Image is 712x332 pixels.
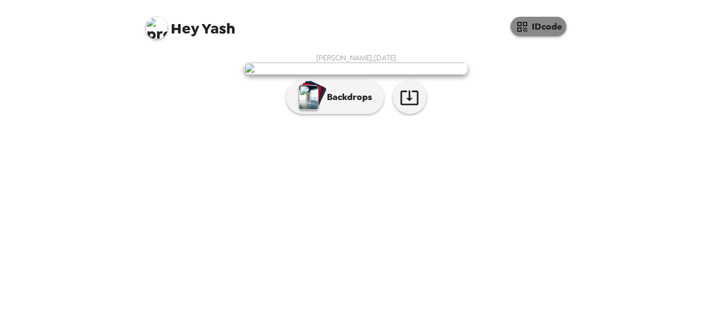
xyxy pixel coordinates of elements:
[286,80,384,114] button: Backdrops
[316,53,396,63] span: [PERSON_NAME] , [DATE]
[146,11,235,36] span: Yash
[171,18,199,39] span: Hey
[510,17,566,36] button: IDcode
[321,91,372,104] p: Backdrops
[244,63,468,75] img: user
[146,17,168,39] img: profile pic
